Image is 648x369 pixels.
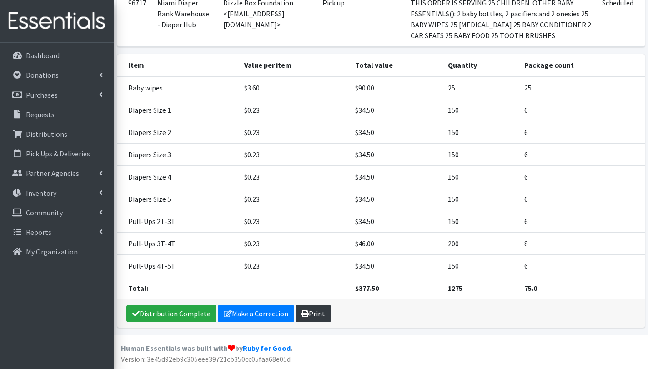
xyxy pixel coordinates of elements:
[296,305,331,322] a: Print
[519,188,645,210] td: 6
[4,6,110,36] img: HumanEssentials
[26,247,78,256] p: My Organization
[26,149,90,158] p: Pick Ups & Deliveries
[239,210,350,233] td: $0.23
[442,210,519,233] td: 150
[239,54,350,76] th: Value per item
[4,145,110,163] a: Pick Ups & Deliveries
[442,54,519,76] th: Quantity
[524,284,537,293] strong: 75.0
[117,188,239,210] td: Diapers Size 5
[519,144,645,166] td: 6
[26,51,60,60] p: Dashboard
[350,76,442,99] td: $90.00
[117,99,239,121] td: Diapers Size 1
[519,210,645,233] td: 6
[4,66,110,84] a: Donations
[4,223,110,241] a: Reports
[26,90,58,100] p: Purchases
[128,284,148,293] strong: Total:
[519,255,645,277] td: 6
[26,228,51,237] p: Reports
[26,110,55,119] p: Requests
[126,305,216,322] a: Distribution Complete
[4,125,110,143] a: Distributions
[121,344,292,353] strong: Human Essentials was built with by .
[239,188,350,210] td: $0.23
[117,54,239,76] th: Item
[239,233,350,255] td: $0.23
[26,70,59,80] p: Donations
[239,255,350,277] td: $0.23
[350,166,442,188] td: $34.50
[442,233,519,255] td: 200
[4,164,110,182] a: Partner Agencies
[239,76,350,99] td: $3.60
[350,144,442,166] td: $34.50
[117,76,239,99] td: Baby wipes
[350,188,442,210] td: $34.50
[26,130,67,139] p: Distributions
[442,121,519,144] td: 150
[117,210,239,233] td: Pull-Ups 2T-3T
[350,233,442,255] td: $46.00
[239,166,350,188] td: $0.23
[4,243,110,261] a: My Organization
[355,284,379,293] strong: $377.50
[442,255,519,277] td: 150
[519,121,645,144] td: 6
[519,99,645,121] td: 6
[117,166,239,188] td: Diapers Size 4
[26,208,63,217] p: Community
[442,76,519,99] td: 25
[4,204,110,222] a: Community
[26,189,56,198] p: Inventory
[350,54,442,76] th: Total value
[117,144,239,166] td: Diapers Size 3
[350,210,442,233] td: $34.50
[350,255,442,277] td: $34.50
[4,46,110,65] a: Dashboard
[26,169,79,178] p: Partner Agencies
[442,99,519,121] td: 150
[117,255,239,277] td: Pull-Ups 4T-5T
[117,233,239,255] td: Pull-Ups 3T-4T
[239,144,350,166] td: $0.23
[4,86,110,104] a: Purchases
[239,121,350,144] td: $0.23
[350,99,442,121] td: $34.50
[442,166,519,188] td: 150
[519,166,645,188] td: 6
[121,354,291,364] span: Version: 3e45d92eb9c305eee39721cb350cc05faa68e05d
[448,284,462,293] strong: 1275
[239,99,350,121] td: $0.23
[4,184,110,202] a: Inventory
[442,188,519,210] td: 150
[117,121,239,144] td: Diapers Size 2
[519,76,645,99] td: 25
[243,344,291,353] a: Ruby for Good
[350,121,442,144] td: $34.50
[442,144,519,166] td: 150
[218,305,294,322] a: Make a Correction
[519,54,645,76] th: Package count
[519,233,645,255] td: 8
[4,105,110,124] a: Requests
